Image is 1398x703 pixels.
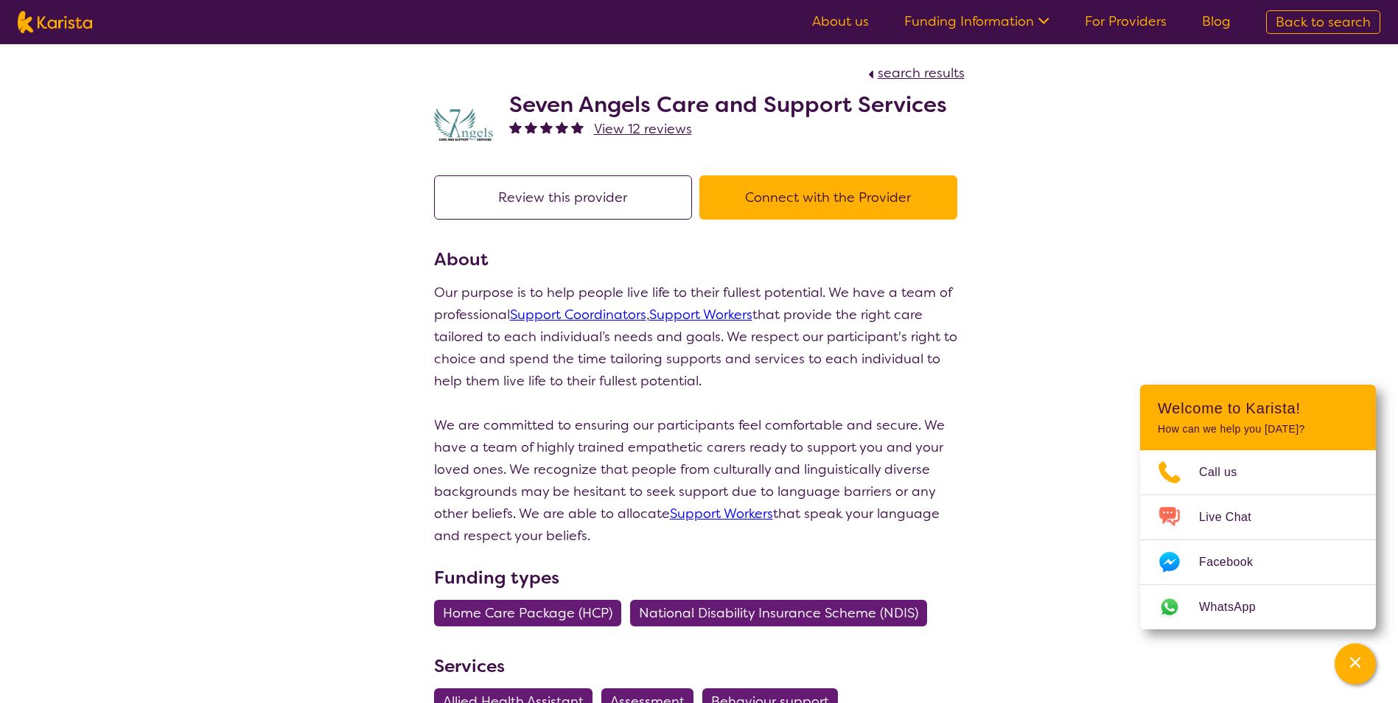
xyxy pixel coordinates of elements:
[594,120,692,138] span: View 12 reviews
[1266,10,1380,34] a: Back to search
[1199,461,1255,483] span: Call us
[434,564,965,591] h3: Funding types
[509,91,947,118] h2: Seven Angels Care and Support Services
[434,604,630,622] a: Home Care Package (HCP)
[540,121,553,133] img: fullstar
[434,175,692,220] button: Review this provider
[1276,13,1371,31] span: Back to search
[1140,585,1376,629] a: Web link opens in a new tab.
[434,281,965,392] p: Our purpose is to help people live life to their fullest potential. We have a team of professiona...
[864,64,965,82] a: search results
[594,118,692,140] a: View 12 reviews
[630,604,936,622] a: National Disability Insurance Scheme (NDIS)
[1158,423,1358,436] p: How can we help you [DATE]?
[434,414,965,547] p: We are committed to ensuring our participants feel comfortable and secure. We have a team of high...
[509,121,522,133] img: fullstar
[1199,551,1271,573] span: Facebook
[1140,385,1376,629] div: Channel Menu
[434,108,493,141] img: lugdbhoacugpbhbgex1l.png
[649,306,752,323] a: Support Workers
[1158,399,1358,417] h2: Welcome to Karista!
[639,600,918,626] span: National Disability Insurance Scheme (NDIS)
[904,13,1049,30] a: Funding Information
[1202,13,1231,30] a: Blog
[1085,13,1167,30] a: For Providers
[434,653,965,679] h3: Services
[18,11,92,33] img: Karista logo
[434,246,965,273] h3: About
[556,121,568,133] img: fullstar
[878,64,965,82] span: search results
[1335,643,1376,685] button: Channel Menu
[1140,450,1376,629] ul: Choose channel
[1199,596,1273,618] span: WhatsApp
[1199,506,1269,528] span: Live Chat
[510,306,646,323] a: Support Coordinators
[434,189,699,206] a: Review this provider
[525,121,537,133] img: fullstar
[571,121,584,133] img: fullstar
[443,600,612,626] span: Home Care Package (HCP)
[699,175,957,220] button: Connect with the Provider
[670,505,773,522] a: Support Workers
[812,13,869,30] a: About us
[699,189,965,206] a: Connect with the Provider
